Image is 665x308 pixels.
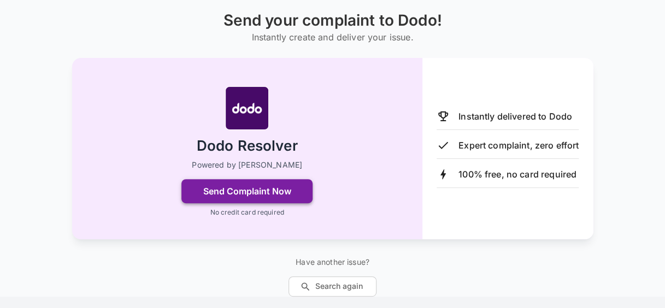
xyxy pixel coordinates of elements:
p: No credit card required [210,208,284,217]
img: Dodo [225,86,269,130]
p: Have another issue? [289,257,376,268]
p: Powered by [PERSON_NAME] [192,159,302,170]
button: Send Complaint Now [181,179,313,203]
h1: Send your complaint to Dodo! [223,11,442,29]
p: Instantly delivered to Dodo [458,110,572,123]
h2: Dodo Resolver [197,137,298,156]
p: Expert complaint, zero effort [458,139,579,152]
p: 100% free, no card required [458,168,576,181]
h6: Instantly create and deliver your issue. [223,29,442,45]
button: Search again [289,276,376,297]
